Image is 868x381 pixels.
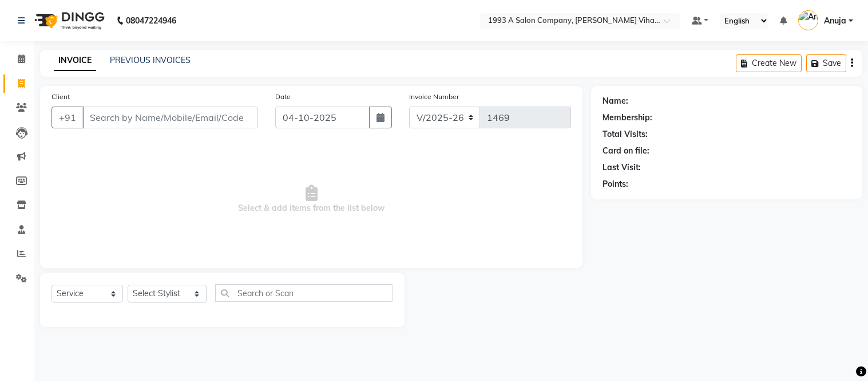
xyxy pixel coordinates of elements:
input: Search by Name/Mobile/Email/Code [82,107,258,128]
div: Last Visit: [603,162,641,174]
b: 08047224946 [126,5,176,37]
button: Save [806,54,846,72]
div: Total Visits: [603,128,648,140]
div: Membership: [603,112,652,124]
div: Points: [603,178,628,190]
span: Anuja [824,15,846,27]
img: Anuja [798,10,818,30]
div: Name: [603,95,628,107]
span: Select & add items from the list below [51,142,571,257]
div: Card on file: [603,145,649,157]
a: PREVIOUS INVOICES [110,55,191,65]
img: logo [29,5,108,37]
label: Date [275,92,291,102]
button: Create New [736,54,802,72]
input: Search or Scan [215,284,393,302]
label: Client [51,92,70,102]
a: INVOICE [54,50,96,71]
button: +91 [51,107,84,128]
label: Invoice Number [409,92,459,102]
